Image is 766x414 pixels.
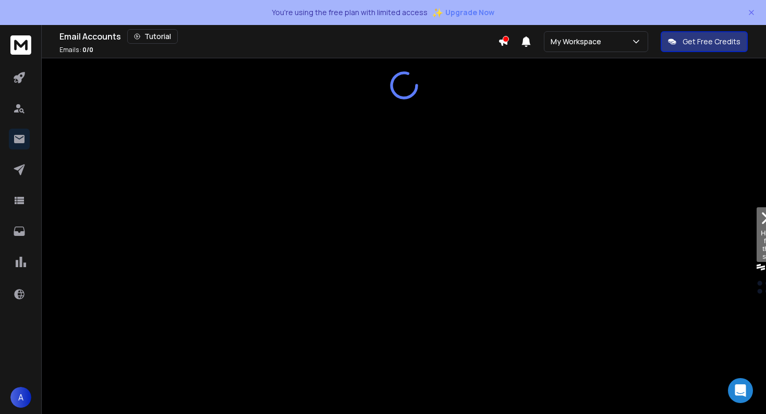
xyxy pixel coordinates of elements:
span: ✨ [432,5,443,20]
span: Upgrade Now [445,7,494,18]
button: A [10,387,31,408]
button: Get Free Credits [661,31,748,52]
p: My Workspace [551,36,605,47]
p: Emails : [59,46,93,54]
div: Open Intercom Messenger [728,378,753,403]
button: ✨Upgrade Now [432,2,494,23]
p: Get Free Credits [683,36,740,47]
button: Tutorial [127,29,178,44]
div: Email Accounts [59,29,498,44]
p: You're using the free plan with limited access [272,7,428,18]
span: 0 / 0 [82,45,93,54]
